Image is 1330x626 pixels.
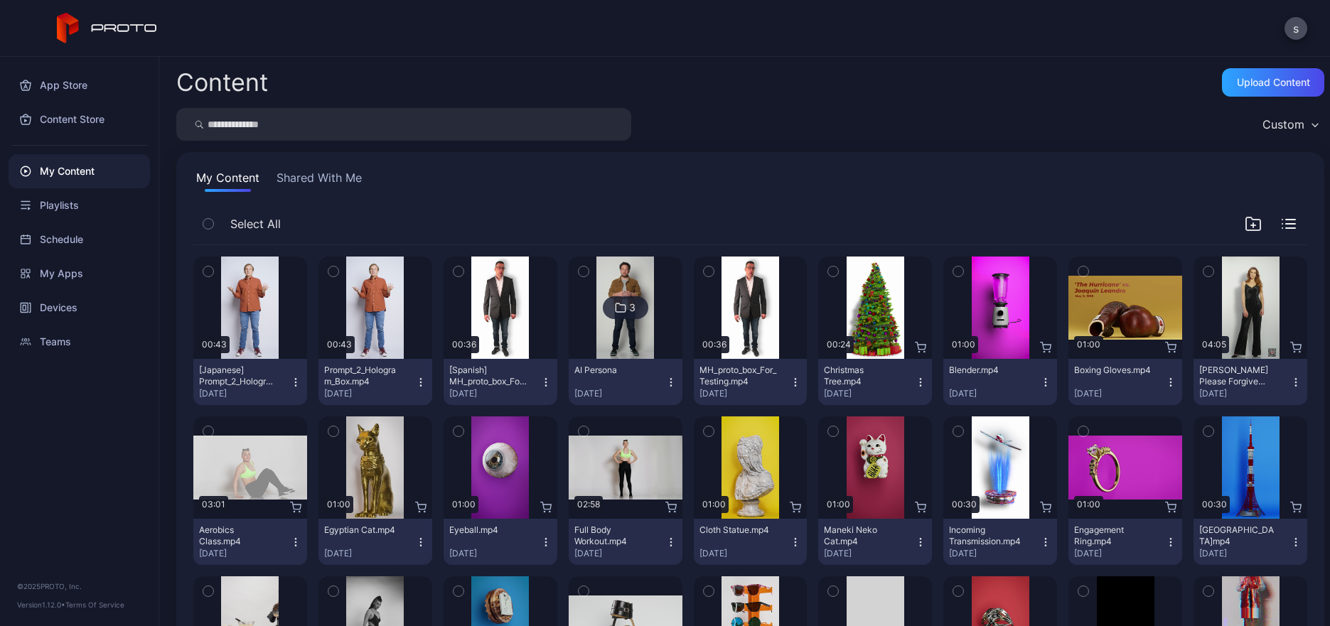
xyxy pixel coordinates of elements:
[1222,68,1324,97] button: Upload Content
[943,519,1057,565] button: Incoming Transmission.mp4[DATE]
[694,359,808,405] button: MH_proto_box_For_Testing.mp4[DATE]
[1068,359,1182,405] button: Boxing Gloves.mp4[DATE]
[449,524,527,536] div: Eyeball.mp4
[943,359,1057,405] button: Blender.mp4[DATE]
[193,359,307,405] button: [Japanese] Prompt_2_Hologram_Box.mp4[DATE]
[65,600,124,609] a: Terms Of Service
[17,600,65,609] span: Version 1.12.0 •
[199,388,290,399] div: [DATE]
[824,548,915,559] div: [DATE]
[1199,388,1290,399] div: [DATE]
[9,154,150,188] a: My Content
[824,365,902,387] div: Christmas Tree.mp4
[9,325,150,359] a: Teams
[199,524,277,547] div: Aerobics Class.mp4
[9,188,150,222] a: Playlists
[444,359,557,405] button: [Spanish] MH_proto_box_For_Testing.mp4[DATE]
[176,70,268,95] div: Content
[1285,17,1307,40] button: s
[1237,77,1310,88] div: Upload Content
[699,548,790,559] div: [DATE]
[1255,108,1324,141] button: Custom
[318,359,432,405] button: Prompt_2_Hologram_Box.mp4[DATE]
[699,365,778,387] div: MH_proto_box_For_Testing.mp4
[824,524,902,547] div: Maneki Neko Cat.mp4
[574,365,653,376] div: AI Persona
[1074,388,1165,399] div: [DATE]
[699,388,790,399] div: [DATE]
[574,548,665,559] div: [DATE]
[824,388,915,399] div: [DATE]
[694,519,808,565] button: Cloth Statue.mp4[DATE]
[9,102,150,136] a: Content Store
[1199,524,1277,547] div: Tokyo Tower.mp4
[818,519,932,565] button: Maneki Neko Cat.mp4[DATE]
[17,581,141,592] div: © 2025 PROTO, Inc.
[324,388,415,399] div: [DATE]
[9,257,150,291] a: My Apps
[324,524,402,536] div: Egyptian Cat.mp4
[1074,524,1152,547] div: Engagement Ring.mp4
[569,359,682,405] button: AI Persona[DATE]
[324,548,415,559] div: [DATE]
[9,68,150,102] a: App Store
[444,519,557,565] button: Eyeball.mp4[DATE]
[1199,548,1290,559] div: [DATE]
[699,524,778,536] div: Cloth Statue.mp4
[449,388,540,399] div: [DATE]
[569,519,682,565] button: Full Body Workout.mp4[DATE]
[318,519,432,565] button: Egyptian Cat.mp4[DATE]
[449,548,540,559] div: [DATE]
[193,519,307,565] button: Aerobics Class.mp4[DATE]
[1194,519,1307,565] button: [GEOGRAPHIC_DATA]mp4[DATE]
[1074,548,1165,559] div: [DATE]
[629,301,635,314] div: 3
[949,524,1027,547] div: Incoming Transmission.mp4
[9,291,150,325] a: Devices
[818,359,932,405] button: Christmas Tree.mp4[DATE]
[574,524,653,547] div: Full Body Workout.mp4
[574,388,665,399] div: [DATE]
[949,388,1040,399] div: [DATE]
[1262,117,1304,131] div: Custom
[193,169,262,192] button: My Content
[949,548,1040,559] div: [DATE]
[9,222,150,257] a: Schedule
[1074,365,1152,376] div: Boxing Gloves.mp4
[199,548,290,559] div: [DATE]
[1199,365,1277,387] div: Adeline Mocke's Please Forgive Me.mp4
[274,169,365,192] button: Shared With Me
[949,365,1027,376] div: Blender.mp4
[1194,359,1307,405] button: [PERSON_NAME] Please Forgive Me.mp4[DATE]
[230,215,281,232] span: Select All
[449,365,527,387] div: [Spanish] MH_proto_box_For_Testing.mp4
[324,365,402,387] div: Prompt_2_Hologram_Box.mp4
[1068,519,1182,565] button: Engagement Ring.mp4[DATE]
[199,365,277,387] div: [Japanese] Prompt_2_Hologram_Box.mp4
